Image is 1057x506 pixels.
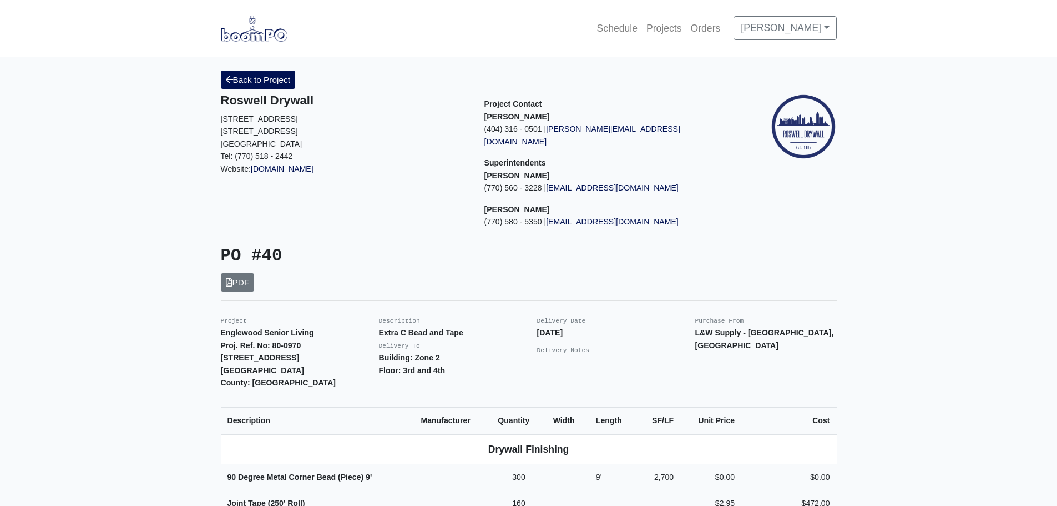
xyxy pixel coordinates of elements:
[695,318,744,324] small: Purchase From
[593,16,642,41] a: Schedule
[221,353,300,362] strong: [STREET_ADDRESS]
[491,407,546,434] th: Quantity
[379,318,420,324] small: Description
[488,444,569,455] b: Drywall Finishing
[537,328,563,337] strong: [DATE]
[379,328,463,337] strong: Extra C Bead and Tape
[221,407,414,434] th: Description
[546,217,679,226] a: [EMAIL_ADDRESS][DOMAIN_NAME]
[484,124,680,146] a: [PERSON_NAME][EMAIL_ADDRESS][DOMAIN_NAME]
[484,99,542,108] span: Project Contact
[589,407,638,434] th: Length
[221,341,301,350] strong: Proj. Ref. No: 80-0970
[221,16,287,41] img: boomPO
[680,407,741,434] th: Unit Price
[251,164,313,173] a: [DOMAIN_NAME]
[221,125,468,138] p: [STREET_ADDRESS]
[546,183,679,192] a: [EMAIL_ADDRESS][DOMAIN_NAME]
[484,182,731,194] p: (770) 560 - 3228 |
[484,171,550,180] strong: [PERSON_NAME]
[379,353,440,362] strong: Building: Zone 2
[741,464,836,490] td: $0.00
[366,473,372,482] span: 9'
[638,464,680,490] td: 2,700
[484,205,550,214] strong: [PERSON_NAME]
[484,112,550,121] strong: [PERSON_NAME]
[734,16,836,39] a: [PERSON_NAME]
[221,150,468,163] p: Tel: (770) 518 - 2442
[221,246,520,267] h3: PO #40
[221,378,336,387] strong: County: [GEOGRAPHIC_DATA]
[379,366,446,375] strong: Floor: 3rd and 4th
[680,464,741,490] td: $0.00
[741,407,836,434] th: Cost
[221,138,468,151] p: [GEOGRAPHIC_DATA]
[414,407,492,434] th: Manufacturer
[642,16,686,41] a: Projects
[695,327,837,352] p: L&W Supply - [GEOGRAPHIC_DATA], [GEOGRAPHIC_DATA]
[227,473,372,482] strong: 90 Degree Metal Corner Bead (Piece)
[379,343,420,349] small: Delivery To
[537,347,590,354] small: Delivery Notes
[221,93,468,108] h5: Roswell Drywall
[221,93,468,175] div: Website:
[221,71,296,89] a: Back to Project
[596,473,602,482] span: 9'
[221,273,255,292] a: PDF
[484,123,731,148] p: (404) 316 - 0501 |
[537,318,586,324] small: Delivery Date
[484,158,546,167] span: Superintendents
[686,16,725,41] a: Orders
[547,407,589,434] th: Width
[221,318,247,324] small: Project
[221,328,314,337] strong: Englewood Senior Living
[638,407,680,434] th: SF/LF
[221,113,468,126] p: [STREET_ADDRESS]
[491,464,546,490] td: 300
[484,216,731,228] p: (770) 580 - 5350 |
[221,366,304,375] strong: [GEOGRAPHIC_DATA]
